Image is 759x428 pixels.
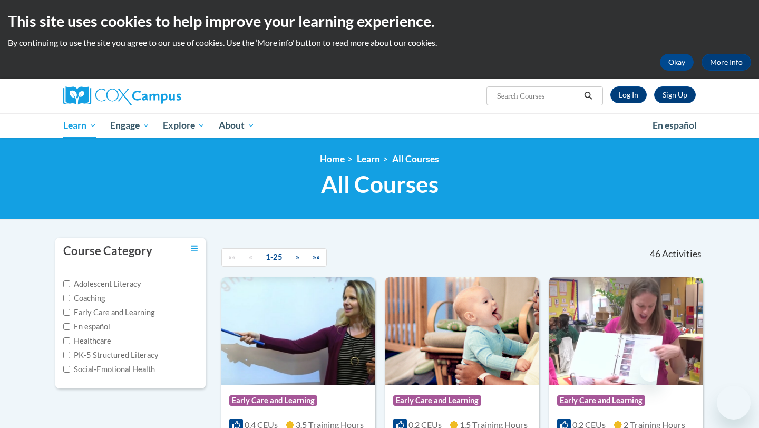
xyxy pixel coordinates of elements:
[156,113,212,138] a: Explore
[63,349,159,361] label: PK-5 Structured Literacy
[320,153,345,164] a: Home
[221,248,242,267] a: Begining
[63,337,70,344] input: Checkbox for Options
[393,395,481,406] span: Early Care and Learning
[313,252,320,261] span: »»
[212,113,261,138] a: About
[580,90,596,102] button: Search
[63,293,105,304] label: Coaching
[289,248,306,267] a: Next
[103,113,157,138] a: Engage
[385,277,539,385] img: Course Logo
[717,386,751,420] iframe: Button to launch messaging window
[63,295,70,301] input: Checkbox for Options
[228,252,236,261] span: ««
[296,252,299,261] span: »
[63,119,96,132] span: Learn
[640,361,661,382] iframe: Close message
[191,243,198,255] a: Toggle collapse
[47,113,712,138] div: Main menu
[110,119,150,132] span: Engage
[63,366,70,373] input: Checkbox for Options
[654,86,696,103] a: Register
[63,323,70,330] input: Checkbox for Options
[306,248,327,267] a: End
[321,170,439,198] span: All Courses
[557,395,645,406] span: Early Care and Learning
[221,277,375,385] img: Course Logo
[496,90,580,102] input: Search Courses
[63,278,141,290] label: Adolescent Literacy
[63,335,111,347] label: Healthcare
[63,280,70,287] input: Checkbox for Options
[8,37,751,48] p: By continuing to use the site you agree to our use of cookies. Use the ‘More info’ button to read...
[63,321,110,333] label: En español
[56,113,103,138] a: Learn
[63,364,155,375] label: Social-Emotional Health
[392,153,439,164] a: All Courses
[63,352,70,358] input: Checkbox for Options
[549,277,703,385] img: Course Logo
[650,248,660,260] span: 46
[610,86,647,103] a: Log In
[702,54,751,71] a: More Info
[646,114,704,137] a: En español
[63,86,264,105] a: Cox Campus
[357,153,380,164] a: Learn
[259,248,289,267] a: 1-25
[63,243,152,259] h3: Course Category
[242,248,259,267] a: Previous
[8,11,751,32] h2: This site uses cookies to help improve your learning experience.
[653,120,697,131] span: En español
[63,307,154,318] label: Early Care and Learning
[662,248,702,260] span: Activities
[63,86,181,105] img: Cox Campus
[219,119,255,132] span: About
[660,54,694,71] button: Okay
[249,252,252,261] span: «
[229,395,317,406] span: Early Care and Learning
[163,119,205,132] span: Explore
[63,309,70,316] input: Checkbox for Options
